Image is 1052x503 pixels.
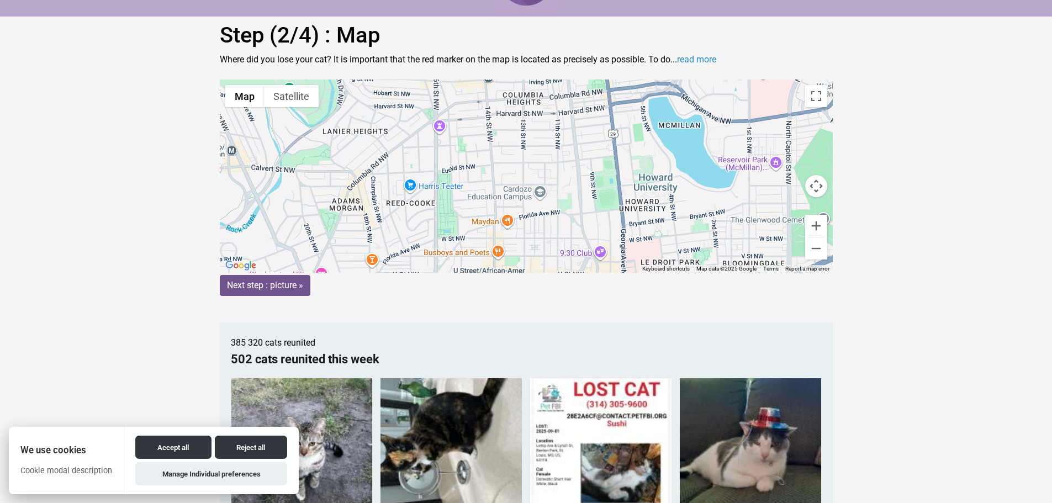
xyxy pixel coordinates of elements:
img: Google [223,258,259,273]
p: Cookie modal description [9,465,124,485]
button: Keyboard shortcuts [642,265,690,273]
h2: 502 cats reunited this week [231,352,822,367]
a: read more [677,54,716,65]
span: ... [670,54,716,65]
input: Next step : picture » [220,275,310,296]
button: Reject all [215,436,287,459]
span: Map data ©2025 Google [696,266,757,272]
span: 385 320 cats reunited [231,337,315,348]
button: Manage Individual preferences [135,462,287,485]
a: Open this area in Google Maps (opens a new window) [223,258,259,273]
button: Accept all [135,436,211,459]
a: Terms (opens in new tab) [763,266,779,272]
a: Report a map error [785,266,829,272]
h1: Step (2/4) : Map [220,22,833,49]
button: Show street map [225,85,264,107]
p: Where did you lose your cat? It is important that the red marker on the map is located as precise... [220,53,833,66]
h2: We use cookies [9,445,124,456]
button: Map camera controls [805,175,827,197]
button: Toggle fullscreen view [805,85,827,107]
button: Zoom in [805,215,827,237]
button: Zoom out [805,237,827,260]
button: Show satellite imagery [264,85,319,107]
